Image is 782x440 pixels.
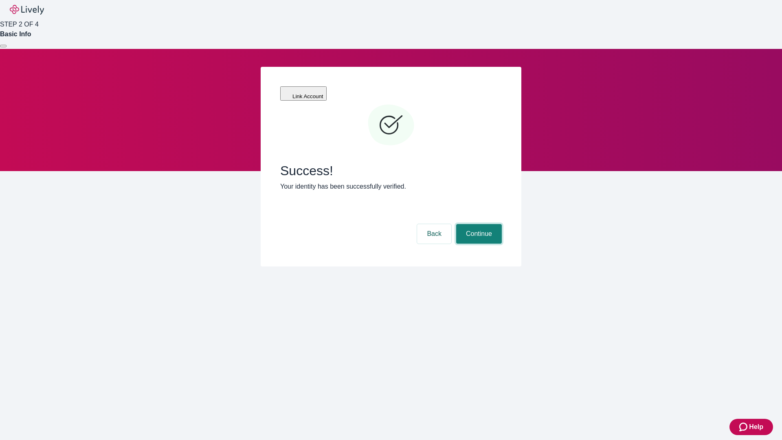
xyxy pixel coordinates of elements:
span: Success! [280,163,502,178]
span: Help [749,422,763,432]
button: Back [417,224,451,244]
button: Zendesk support iconHelp [729,419,773,435]
button: Link Account [280,86,327,101]
svg: Zendesk support icon [739,422,749,432]
img: Lively [10,5,44,15]
p: Your identity has been successfully verified. [280,182,502,191]
button: Continue [456,224,502,244]
svg: Checkmark icon [367,101,415,150]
